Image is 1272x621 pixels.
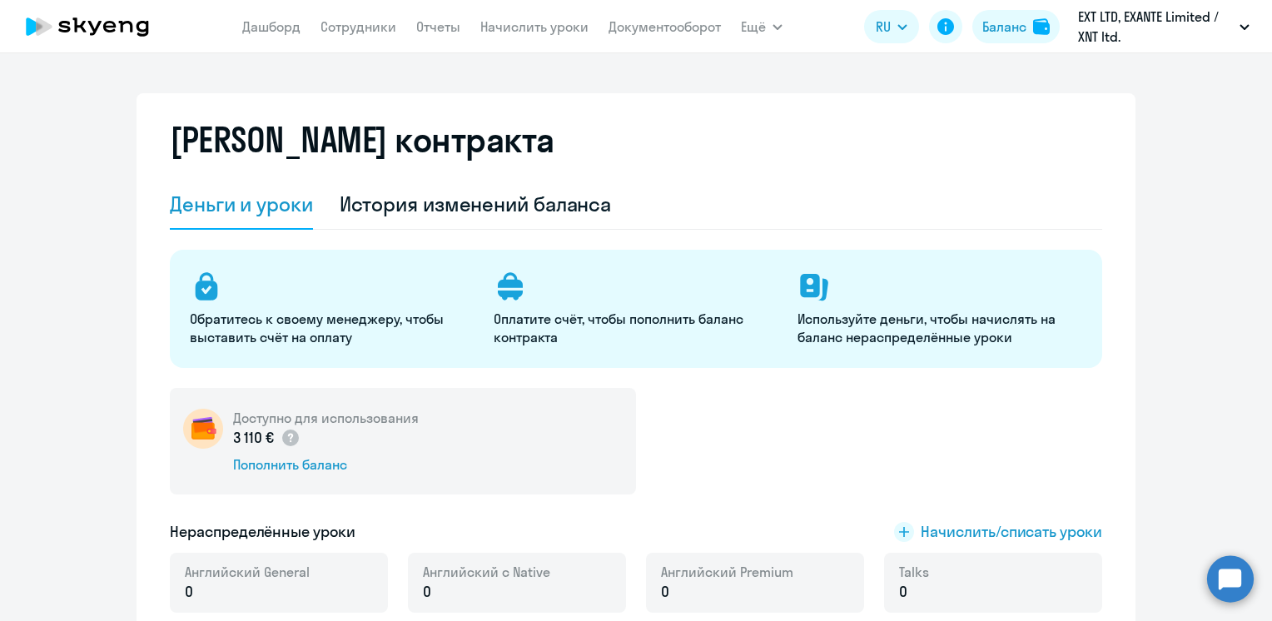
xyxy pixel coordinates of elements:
span: 0 [899,581,907,603]
span: RU [876,17,891,37]
h5: Нераспределённые уроки [170,521,355,543]
div: Деньги и уроки [170,191,313,217]
a: Документооборот [609,18,721,35]
span: 0 [185,581,193,603]
p: 3 110 € [233,427,301,449]
p: Обратитесь к своему менеджеру, чтобы выставить счёт на оплату [190,310,474,346]
div: Пополнить баланс [233,455,419,474]
span: Talks [899,563,929,581]
img: wallet-circle.png [183,409,223,449]
a: Дашборд [242,18,301,35]
span: Английский Premium [661,563,793,581]
h2: [PERSON_NAME] контракта [170,120,554,160]
span: 0 [661,581,669,603]
h5: Доступно для использования [233,409,419,427]
img: balance [1033,18,1050,35]
p: EXT LTD, ‎EXANTE Limited / XNT ltd. [1078,7,1233,47]
a: Сотрудники [320,18,396,35]
span: 0 [423,581,431,603]
p: Оплатите счёт, чтобы пополнить баланс контракта [494,310,778,346]
div: История изменений баланса [340,191,612,217]
a: Начислить уроки [480,18,589,35]
span: Ещё [741,17,766,37]
span: Английский с Native [423,563,550,581]
button: Балансbalance [972,10,1060,43]
a: Отчеты [416,18,460,35]
button: Ещё [741,10,783,43]
p: Используйте деньги, чтобы начислять на баланс нераспределённые уроки [797,310,1081,346]
button: EXT LTD, ‎EXANTE Limited / XNT ltd. [1070,7,1258,47]
span: Английский General [185,563,310,581]
button: RU [864,10,919,43]
div: Баланс [982,17,1026,37]
span: Начислить/списать уроки [921,521,1102,543]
